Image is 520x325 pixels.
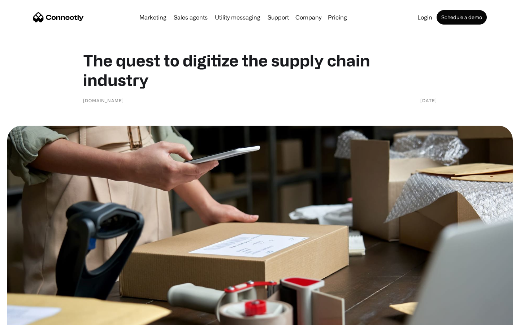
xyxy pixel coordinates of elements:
[212,14,263,20] a: Utility messaging
[265,14,292,20] a: Support
[415,14,435,20] a: Login
[83,51,437,90] h1: The quest to digitize the supply chain industry
[7,312,43,322] aside: Language selected: English
[295,12,321,22] div: Company
[325,14,350,20] a: Pricing
[136,14,169,20] a: Marketing
[171,14,211,20] a: Sales agents
[420,97,437,104] div: [DATE]
[14,312,43,322] ul: Language list
[83,97,124,104] div: [DOMAIN_NAME]
[33,12,84,23] a: home
[437,10,487,25] a: Schedule a demo
[293,12,324,22] div: Company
